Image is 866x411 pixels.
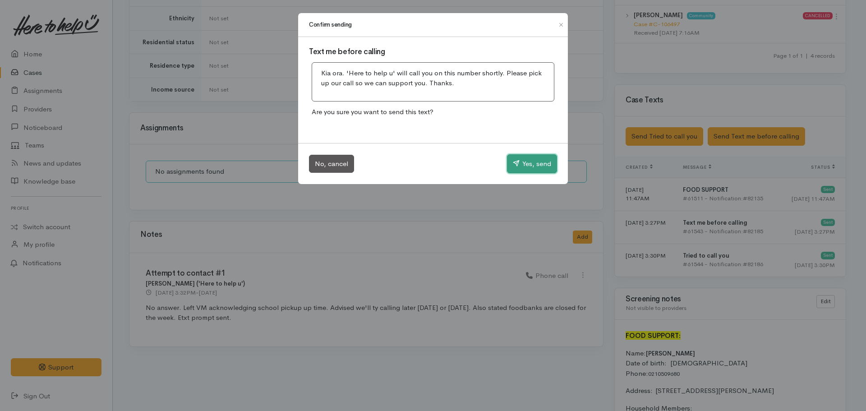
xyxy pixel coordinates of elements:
button: Yes, send [507,154,557,173]
p: Kia ora. 'Here to help u' will call you on this number shortly. Please pick up our call so we can... [321,68,545,88]
h1: Confirm sending [309,20,352,29]
p: Are you sure you want to send this text? [309,104,557,120]
button: No, cancel [309,155,354,173]
h3: Text me before calling [309,48,557,56]
button: Close [554,19,568,30]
